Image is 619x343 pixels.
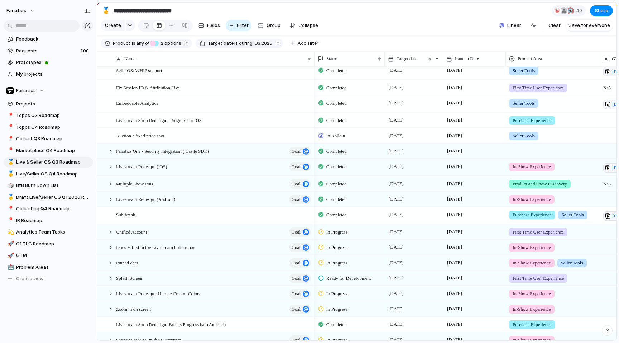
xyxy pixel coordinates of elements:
[326,244,347,251] span: In Progress
[496,20,524,31] button: Linear
[513,259,551,267] span: In-Show Experience
[238,40,253,47] span: during
[16,147,91,154] span: Marketplace Q4 Roadmap
[513,196,551,203] span: In-Show Experience
[326,306,347,313] span: In Progress
[397,55,417,62] span: Target date
[6,159,14,166] button: 🥇
[102,6,110,15] div: 🥇
[326,211,347,219] span: Completed
[6,124,14,131] button: 📍
[445,258,464,267] span: [DATE]
[289,258,311,268] button: goal
[595,7,608,14] span: Share
[590,5,613,16] button: Share
[4,273,93,284] button: Create view
[292,227,301,237] span: goal
[8,228,13,236] div: 💫
[513,84,564,91] span: First Time User Experience
[4,215,93,226] div: 📍IR Roadmap
[445,289,464,298] span: [DATE]
[445,147,464,155] span: [DATE]
[116,147,209,155] span: Fanatics One - Security Integration ( Castle SDK)
[513,180,567,188] span: Product and Show Discovery
[513,132,535,140] span: Seller Tools
[208,40,234,47] span: Target date
[4,192,93,203] a: 🥇Draft Live/Seller OS Q1 2026 Roadmap
[513,163,551,170] span: In-Show Experience
[445,243,464,252] span: [DATE]
[298,22,318,29] span: Collapse
[253,39,274,47] button: Q3 2025
[16,124,91,131] span: Topps Q4 Roadmap
[292,179,301,189] span: goal
[292,304,301,314] span: goal
[289,305,311,314] button: goal
[116,83,180,91] span: Fix Session ID & Attribution Live
[116,227,147,236] span: Unified Account
[135,40,149,47] span: any of
[513,244,551,251] span: In-Show Experience
[326,196,347,203] span: Completed
[8,252,13,260] div: 🚀
[80,47,90,55] span: 100
[292,289,301,299] span: goal
[159,40,181,47] span: options
[6,147,14,154] button: 📍
[116,305,151,313] span: Zoom in on screen
[116,274,142,282] span: Splash Screen
[387,147,406,155] span: [DATE]
[6,240,14,248] button: 🚀
[4,122,93,133] div: 📍Topps Q4 Roadmap
[6,264,14,271] button: 🏥
[16,264,91,271] span: Problem Areas
[4,262,93,273] div: 🏥Problem Areas
[116,243,195,251] span: Icons + Text in the Livestream bottom bar
[226,20,251,31] button: Filter
[8,205,13,213] div: 📍
[455,55,479,62] span: Launch Date
[116,162,167,170] span: Livestream Redesign (iOS)
[387,162,406,171] span: [DATE]
[16,182,91,189] span: BtB Burn Down List
[4,169,93,179] div: 🥇Live/Seller OS Q4 Roadmap
[445,83,464,92] span: [DATE]
[445,162,464,171] span: [DATE]
[445,131,464,140] span: [DATE]
[292,273,301,283] span: goal
[4,239,93,249] a: 🚀Q1 TLC Roadmap
[4,180,93,191] a: 🎲BtB Burn Down List
[116,131,164,140] span: Auction a fixed price spot
[387,243,406,252] span: [DATE]
[130,39,151,47] button: isany of
[387,305,406,313] span: [DATE]
[513,117,552,124] span: Purchase Experience
[6,194,14,201] button: 🥇
[116,116,202,124] span: Livestream Shop Redesign - Progress bar iOS
[8,112,13,120] div: 📍
[16,71,91,78] span: My projects
[8,182,13,190] div: 🎲
[6,112,14,119] button: 📍
[445,195,464,203] span: [DATE]
[4,57,93,68] a: Prototypes
[387,66,406,75] span: [DATE]
[445,116,464,124] span: [DATE]
[8,240,13,248] div: 🚀
[445,179,464,188] span: [DATE]
[326,229,347,236] span: In Progress
[8,123,13,131] div: 📍
[387,210,406,219] span: [DATE]
[16,59,91,66] span: Prototypes
[513,100,535,107] span: Seller Tools
[387,131,406,140] span: [DATE]
[116,179,153,188] span: Multiple Show Pins
[16,170,91,178] span: Live/Seller OS Q4 Roadmap
[116,195,175,203] span: Livestream Redesign (Android)
[326,259,347,267] span: In Progress
[326,55,338,62] span: Status
[566,20,613,31] button: Save for everyone
[116,66,162,74] span: SellerOS: WHIP support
